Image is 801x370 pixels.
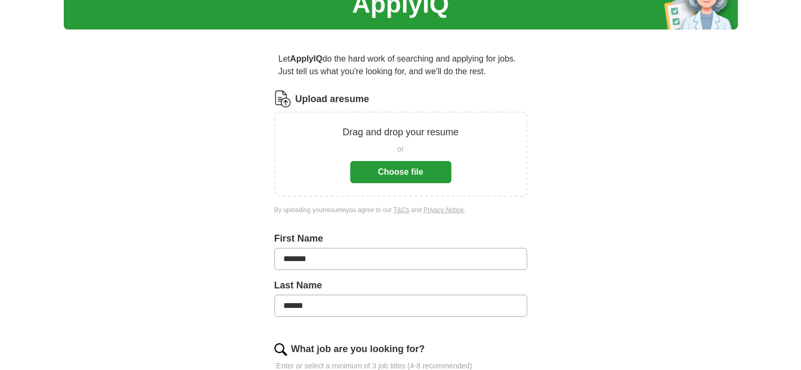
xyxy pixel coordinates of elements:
span: or [397,144,403,155]
button: Choose file [350,161,451,183]
label: Upload a resume [295,92,369,106]
label: First Name [274,232,527,246]
img: search.png [274,343,287,356]
strong: ApplyIQ [290,54,322,63]
img: CV Icon [274,91,291,107]
label: What job are you looking for? [291,342,425,356]
div: By uploading your resume you agree to our and . [274,205,527,215]
p: Drag and drop your resume [342,125,458,139]
a: T&Cs [393,206,409,214]
a: Privacy Notice [423,206,464,214]
label: Last Name [274,278,527,293]
p: Let do the hard work of searching and applying for jobs. Just tell us what you're looking for, an... [274,48,527,82]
